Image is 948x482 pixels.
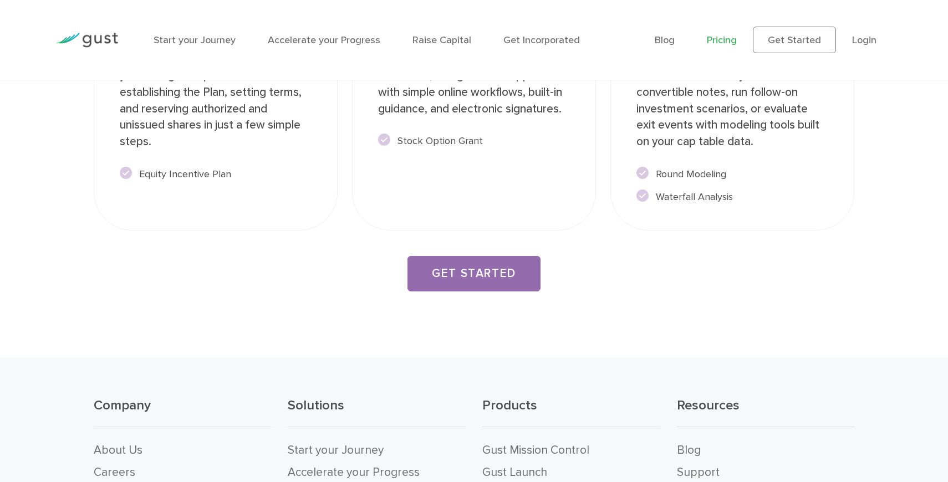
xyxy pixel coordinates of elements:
[94,443,142,457] a: About Us
[677,397,855,427] h3: Resources
[56,33,118,48] img: Gust Logo
[94,397,272,427] h3: Company
[636,18,828,150] p: Evaluate the impact of future fundraising events or acquisitions and what they’ll mean for you an...
[753,27,836,53] a: Get Started
[154,34,236,46] a: Start your Journey
[503,34,580,46] a: Get Incorporated
[677,465,720,479] a: Support
[268,34,380,46] a: Accelerate your Progress
[482,443,589,457] a: Gust Mission Control
[288,465,420,479] a: Accelerate your Progress
[482,397,660,427] h3: Products
[482,465,547,479] a: Gust Launch
[636,189,828,204] li: Waterfall Analysis
[288,443,384,457] a: Start your Journey
[288,397,466,427] h3: Solutions
[677,443,701,457] a: Blog
[120,167,312,182] li: Equity Incentive Plan
[120,18,312,150] p: Enable employees to share in the success of your company by creating an Equity Incentive Plan. We...
[852,34,876,46] a: Login
[707,34,737,46] a: Pricing
[378,134,570,148] li: Stock Option Grant
[94,465,135,479] a: Careers
[407,256,541,291] a: GET STARTED
[636,167,828,182] li: Round Modeling
[412,34,471,46] a: Raise Capital
[655,34,675,46] a: Blog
